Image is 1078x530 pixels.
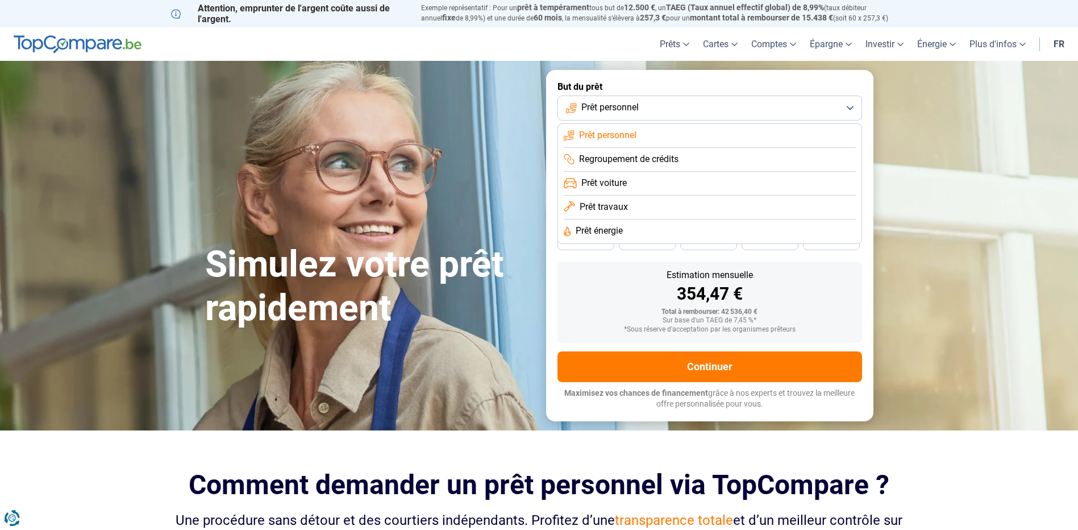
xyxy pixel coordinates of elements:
[690,13,833,22] span: montant total à rembourser de 15.438 €
[580,201,628,213] span: Prêt travaux
[573,238,598,245] span: 48 mois
[666,3,824,12] span: TAEG (Taux annuel effectif global) de 8,99%
[819,238,844,245] span: 24 mois
[1047,27,1071,61] a: fr
[757,238,783,245] span: 30 mois
[567,308,853,316] div: Total à rembourser: 42 536,40 €
[696,27,744,61] a: Cartes
[910,27,963,61] a: Énergie
[14,35,141,53] img: TopCompare
[567,326,853,334] div: *Sous réserve d'acceptation par les organismes prêteurs
[581,177,627,189] span: Prêt voiture
[579,153,679,165] span: Regroupement de crédits
[171,3,407,24] p: Attention, emprunter de l'argent coûte aussi de l'argent.
[576,225,623,237] span: Prêt énergie
[421,3,908,23] p: Exemple représentatif : Pour un tous but de , un (taux débiteur annuel de 8,99%) et une durée de ...
[653,27,696,61] a: Prêts
[567,285,853,303] div: 354,47 €
[205,243,532,330] h1: Simulez votre prêt rapidement
[640,13,666,22] span: 257,3 €
[696,238,721,245] span: 36 mois
[963,27,1033,61] a: Plus d'infos
[171,469,908,500] h2: Comment demander un prêt personnel via TopCompare ?
[557,388,862,410] p: grâce à nos experts et trouvez la meilleure offre personnalisée pour vous.
[567,271,853,280] div: Estimation mensuelle
[442,13,456,22] span: fixe
[564,388,708,398] span: Maximisez vos chances de financement
[534,13,562,22] span: 60 mois
[635,238,660,245] span: 42 mois
[557,351,862,382] button: Continuer
[517,3,589,12] span: prêt à tempérament
[859,27,910,61] a: Investir
[579,129,636,142] span: Prêt personnel
[803,27,859,61] a: Épargne
[744,27,803,61] a: Comptes
[557,96,862,121] button: Prêt personnel
[567,317,853,325] div: Sur base d'un TAEG de 7,45 %*
[624,3,655,12] span: 12.500 €
[557,81,862,92] label: But du prêt
[581,101,639,114] span: Prêt personnel
[615,512,733,528] span: transparence totale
